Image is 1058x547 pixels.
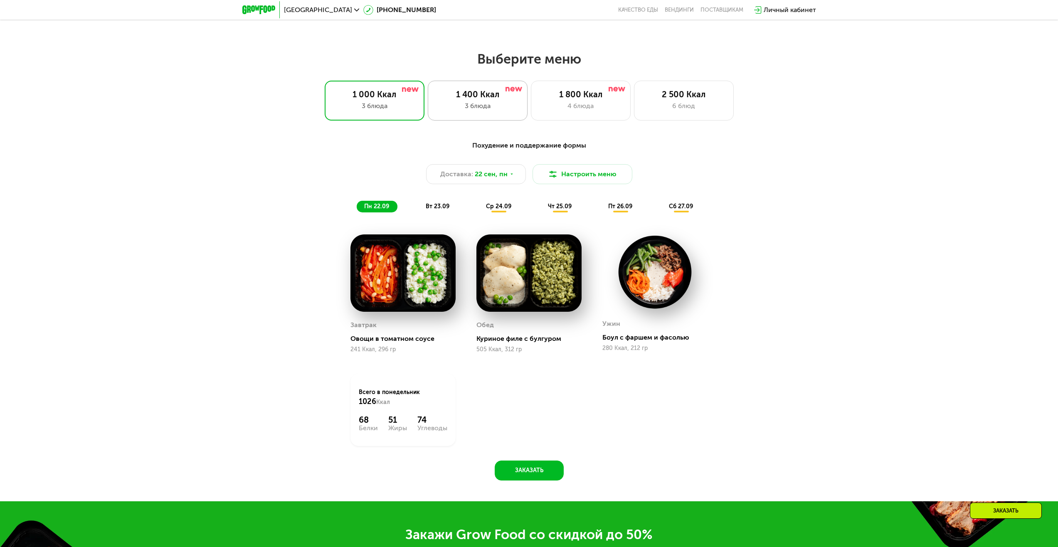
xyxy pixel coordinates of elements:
[363,5,436,15] a: [PHONE_NUMBER]
[388,425,407,431] div: Жиры
[437,89,519,99] div: 1 400 Ккал
[540,89,622,99] div: 1 800 Ккал
[533,164,632,184] button: Настроить меню
[388,415,407,425] div: 51
[476,346,582,353] div: 505 Ккал, 312 гр
[540,101,622,111] div: 4 блюда
[643,89,725,99] div: 2 500 Ккал
[359,388,447,407] div: Всего в понедельник
[476,335,588,343] div: Куриное филе с булгуром
[333,101,416,111] div: 3 блюда
[700,7,743,13] div: поставщикам
[618,7,658,13] a: Качество еды
[475,169,508,179] span: 22 сен, пн
[486,203,511,210] span: ср 24.09
[495,461,564,480] button: Заказать
[284,7,352,13] span: [GEOGRAPHIC_DATA]
[27,51,1031,67] h2: Выберите меню
[333,89,416,99] div: 1 000 Ккал
[437,101,519,111] div: 3 блюда
[350,319,377,331] div: Завтрак
[643,101,725,111] div: 6 блюд
[364,203,389,210] span: пн 22.09
[376,399,390,406] span: Ккал
[970,503,1042,519] div: Заказать
[359,415,378,425] div: 68
[359,397,376,406] span: 1026
[665,7,694,13] a: Вендинги
[608,203,632,210] span: пт 26.09
[602,318,620,330] div: Ужин
[283,140,775,151] div: Похудение и поддержание формы
[350,346,456,353] div: 241 Ккал, 296 гр
[417,425,447,431] div: Углеводы
[350,335,462,343] div: Овощи в томатном соусе
[440,169,473,179] span: Доставка:
[602,345,708,352] div: 280 Ккал, 212 гр
[764,5,816,15] div: Личный кабинет
[602,333,714,342] div: Боул с фаршем и фасолью
[359,425,378,431] div: Белки
[548,203,572,210] span: чт 25.09
[476,319,494,331] div: Обед
[417,415,447,425] div: 74
[669,203,693,210] span: сб 27.09
[426,203,449,210] span: вт 23.09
